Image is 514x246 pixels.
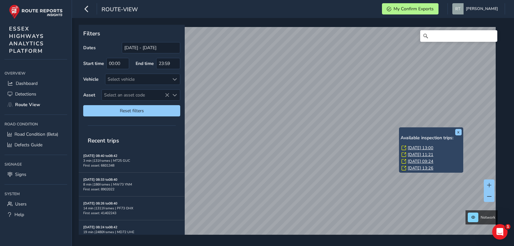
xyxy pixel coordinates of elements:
[88,108,175,114] span: Reset filters
[4,99,67,110] a: Route View
[83,92,95,98] label: Asset
[169,90,180,100] div: Select an asset code
[81,27,496,242] canvas: Map
[452,3,464,14] img: diamond-layout
[4,68,67,78] div: Overview
[466,3,498,14] span: [PERSON_NAME]
[9,25,44,55] span: ESSEX HIGHWAYS ANALYTICS PLATFORM
[4,140,67,150] a: Defects Guide
[15,91,36,97] span: Detections
[102,90,169,100] span: Select an asset code
[481,215,495,220] span: Network
[4,189,67,199] div: System
[408,145,433,151] a: [DATE] 13:00
[83,60,104,67] label: Start time
[83,158,180,163] div: 3 min | 131 frames | MT25 GUC
[408,165,433,171] a: [DATE] 13:26
[4,129,67,140] a: Road Condition (Beta)
[15,171,26,178] span: Signs
[4,89,67,99] a: Detections
[83,163,114,168] span: First asset: 6601348
[102,5,138,14] span: route-view
[4,119,67,129] div: Road Condition
[83,132,124,149] span: Recent trips
[382,3,439,14] button: My Confirm Exports
[83,234,114,239] span: First asset: 6602357
[83,45,96,51] label: Dates
[83,76,99,82] label: Vehicle
[492,224,508,240] iframe: Intercom live chat
[83,29,180,38] p: Filters
[4,209,67,220] a: Help
[408,152,433,158] a: [DATE] 11:21
[4,169,67,180] a: Signs
[14,212,24,218] span: Help
[83,201,117,206] strong: [DATE] 08:26 to 08:40
[455,129,462,135] button: x
[83,225,117,230] strong: [DATE] 08:24 to 08:42
[15,201,27,207] span: Users
[83,182,180,187] div: 8 min | 186 frames | MW73 YNM
[452,3,500,14] button: [PERSON_NAME]
[14,131,58,137] span: Road Condition (Beta)
[420,30,497,42] input: Search
[83,177,117,182] strong: [DATE] 08:33 to 08:40
[505,224,510,229] span: 1
[136,60,154,67] label: End time
[83,187,114,192] span: First asset: 8902022
[401,135,462,141] h6: Available inspection trips:
[408,159,433,164] a: [DATE] 09:24
[15,102,40,108] span: Route View
[83,206,180,211] div: 14 min | 1311 frames | PF73 OHX
[83,153,117,158] strong: [DATE] 08:40 to 08:42
[83,211,116,215] span: First asset: 41402243
[4,159,67,169] div: Signage
[83,230,180,234] div: 19 min | 2480 frames | MD72 UHE
[105,74,169,85] div: Select vehicle
[14,142,42,148] span: Defects Guide
[394,6,434,12] span: My Confirm Exports
[9,5,63,19] img: rr logo
[4,199,67,209] a: Users
[16,80,38,87] span: Dashboard
[4,78,67,89] a: Dashboard
[83,105,180,116] button: Reset filters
